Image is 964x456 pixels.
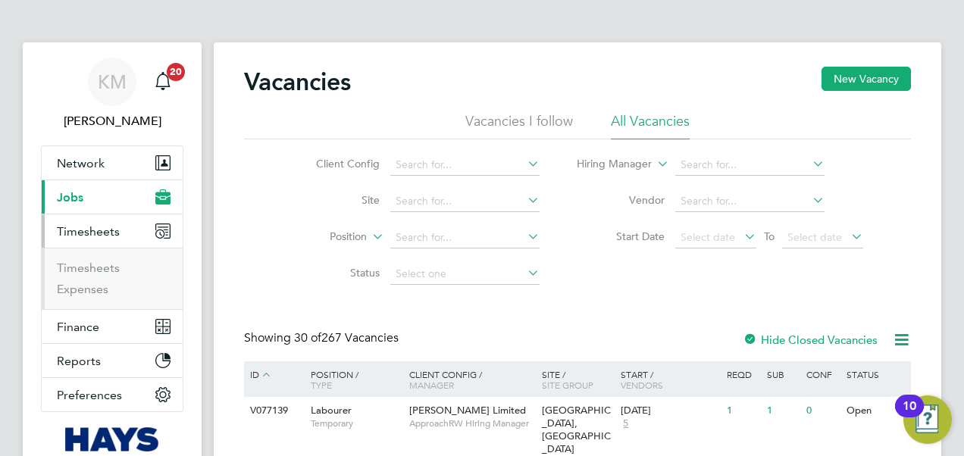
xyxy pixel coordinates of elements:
span: Manager [409,379,454,391]
span: [GEOGRAPHIC_DATA], [GEOGRAPHIC_DATA] [542,404,611,455]
span: Select date [787,230,842,244]
div: 1 [723,397,762,425]
button: Timesheets [42,214,183,248]
li: All Vacancies [611,112,690,139]
button: Jobs [42,180,183,214]
img: hays-logo-retina.png [65,427,160,451]
span: KM [98,72,127,92]
div: 10 [903,406,916,426]
span: 267 Vacancies [294,330,399,345]
div: Showing [244,330,402,346]
label: Client Config [293,157,380,170]
div: Status [843,361,909,387]
span: 5 [621,417,631,430]
span: 20 [167,63,185,81]
span: Finance [57,320,99,334]
li: Vacancies I follow [465,112,573,139]
a: Expenses [57,282,108,296]
a: Timesheets [57,261,120,275]
input: Select one [390,264,540,285]
span: Network [57,156,105,170]
a: KM[PERSON_NAME] [41,58,183,130]
span: Type [311,379,332,391]
span: 30 of [294,330,321,345]
div: 0 [803,397,842,425]
span: Vendors [621,379,663,391]
div: Start / [617,361,723,398]
span: Katie McPherson [41,112,183,130]
div: Client Config / [405,361,538,398]
button: New Vacancy [822,67,911,91]
h2: Vacancies [244,67,351,97]
div: Timesheets [42,248,183,309]
label: Position [280,230,367,245]
div: Position / [299,361,405,398]
button: Open Resource Center, 10 new notifications [903,395,952,444]
div: 1 [763,397,803,425]
div: Site / [538,361,618,398]
a: Go to home page [41,427,183,451]
span: Labourer [311,404,352,417]
span: [PERSON_NAME] Limited [409,404,526,417]
span: Preferences [57,388,122,402]
div: ID [246,361,299,389]
div: Reqd [723,361,762,387]
button: Reports [42,344,183,377]
input: Search for... [390,227,540,248]
div: Conf [803,361,842,387]
button: Network [42,146,183,180]
label: Hide Closed Vacancies [743,333,878,347]
span: Timesheets [57,224,120,239]
label: Hiring Manager [565,157,652,172]
div: [DATE] [621,404,719,417]
label: Vendor [577,193,665,207]
a: 20 [148,58,178,106]
span: To [759,226,779,246]
button: Preferences [42,378,183,411]
span: Select date [681,230,735,244]
span: Jobs [57,190,83,205]
label: Site [293,193,380,207]
button: Finance [42,310,183,343]
input: Search for... [675,155,825,176]
span: ApproachRW Hiring Manager [409,417,534,429]
label: Start Date [577,230,665,243]
span: Temporary [311,417,402,429]
span: Reports [57,354,101,368]
label: Status [293,266,380,280]
div: V077139 [246,397,299,425]
div: Open [843,397,909,425]
div: Sub [763,361,803,387]
input: Search for... [675,191,825,212]
input: Search for... [390,191,540,212]
input: Search for... [390,155,540,176]
span: Site Group [542,379,593,391]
